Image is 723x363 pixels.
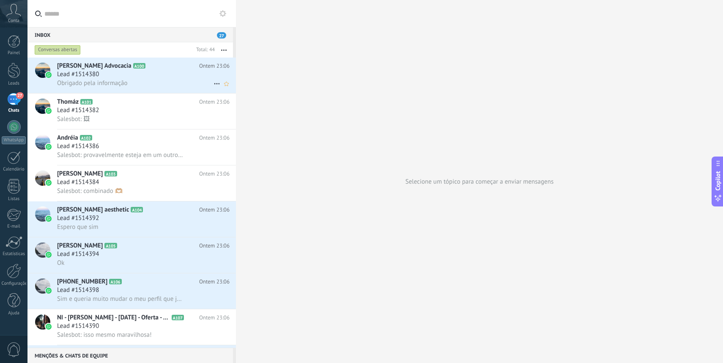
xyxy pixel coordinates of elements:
span: A102 [80,135,92,140]
img: icon [46,288,52,294]
span: A101 [80,99,93,104]
span: Ontem 23:06 [199,206,230,214]
span: [PERSON_NAME] aesthetic [57,206,129,214]
img: icon [46,216,52,222]
span: [PHONE_NUMBER] [57,278,107,286]
span: [PERSON_NAME] [57,170,103,178]
div: WhatsApp [2,136,26,144]
span: Lead #1514380 [57,70,99,79]
img: icon [46,144,52,150]
img: icon [46,72,52,78]
img: icon [46,324,52,330]
span: Conta [8,18,19,24]
div: Calendário [2,167,26,172]
div: Ajuda [2,311,26,316]
span: A106 [109,279,121,284]
span: Salesbot: combinado 🫶🏼 [57,187,123,195]
span: Obrigado pela informação [57,79,128,87]
div: Menções & Chats de equipe [27,348,233,363]
img: icon [46,108,52,114]
span: A103 [104,171,117,176]
span: Lead #1514392 [57,214,99,223]
span: A100 [133,63,145,69]
div: Leads [2,81,26,86]
span: NI - [PERSON_NAME] - [DATE] - Oferta - Tráfego Magnético, Método M98 - Eventos disparados através... [57,313,170,322]
div: Chats [2,108,26,113]
span: Ontem 23:06 [199,313,230,322]
div: Listas [2,196,26,202]
span: Ok [57,259,64,267]
span: Salesbot: provavelmente esteja em um outro fuso! tenta verificar isso, porque se o fuso estiver d... [57,151,183,159]
a: avataricon[PHONE_NUMBER]A106Ontem 23:06Lead #1514398Sim e queria muito mudar o meu perfil que já ... [27,273,236,309]
span: 27 [16,92,23,99]
span: Salesbot: isso mesmo maravilhosa! [57,331,152,339]
span: Ontem 23:06 [199,98,230,106]
span: Lead #1514398 [57,286,99,294]
a: avataricon[PERSON_NAME] aestheticA104Ontem 23:06Lead #1514392Espero que sim [27,201,236,237]
span: Ontem 23:06 [199,278,230,286]
a: avataricon[PERSON_NAME]A103Ontem 23:06Lead #1514384Salesbot: combinado 🫶🏼 [27,165,236,201]
span: Lead #1514386 [57,142,99,151]
img: icon [46,252,52,258]
span: A105 [104,243,117,248]
div: E-mail [2,224,26,229]
span: A107 [172,315,184,320]
span: Ontem 23:06 [199,134,230,142]
a: avatariconThomázA101Ontem 23:06Lead #1514382Salesbot: 🖼 [27,93,236,129]
span: A104 [131,207,143,212]
div: Configurações [2,281,26,286]
span: 27 [217,32,226,38]
span: Thomáz [57,98,79,106]
span: Ontem 23:06 [199,62,230,70]
span: Espero que sim [57,223,99,231]
span: Lead #1514382 [57,106,99,115]
span: [PERSON_NAME] Advocacia [57,62,131,70]
div: Estatísticas [2,251,26,257]
span: Lead #1514394 [57,250,99,258]
span: Andréia [57,134,78,142]
div: Total: 44 [193,46,215,54]
img: icon [46,180,52,186]
button: Mais [215,42,233,58]
a: avataricon[PERSON_NAME]A105Ontem 23:06Lead #1514394Ok [27,237,236,273]
a: avatariconAndréiaA102Ontem 23:06Lead #1514386Salesbot: provavelmente esteja em um outro fuso! ten... [27,129,236,165]
div: Conversas abertas [35,45,81,55]
span: Lead #1514384 [57,178,99,187]
a: avatariconNI - [PERSON_NAME] - [DATE] - Oferta - Tráfego Magnético, Método M98 - Eventos disparad... [27,309,236,345]
span: Lead #1514390 [57,322,99,330]
span: Salesbot: 🖼 [57,115,90,123]
div: Inbox [27,27,233,42]
div: Painel [2,50,26,56]
a: avataricon[PERSON_NAME] AdvocaciaA100Ontem 23:06Lead #1514380Obrigado pela informação [27,58,236,93]
span: Ontem 23:06 [199,170,230,178]
span: [PERSON_NAME] [57,242,103,250]
span: Sim e queria muito mudar o meu perfil que já merece 10 anos com o mesmo [57,295,183,303]
span: Ontem 23:06 [199,242,230,250]
span: Copilot [714,171,722,191]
